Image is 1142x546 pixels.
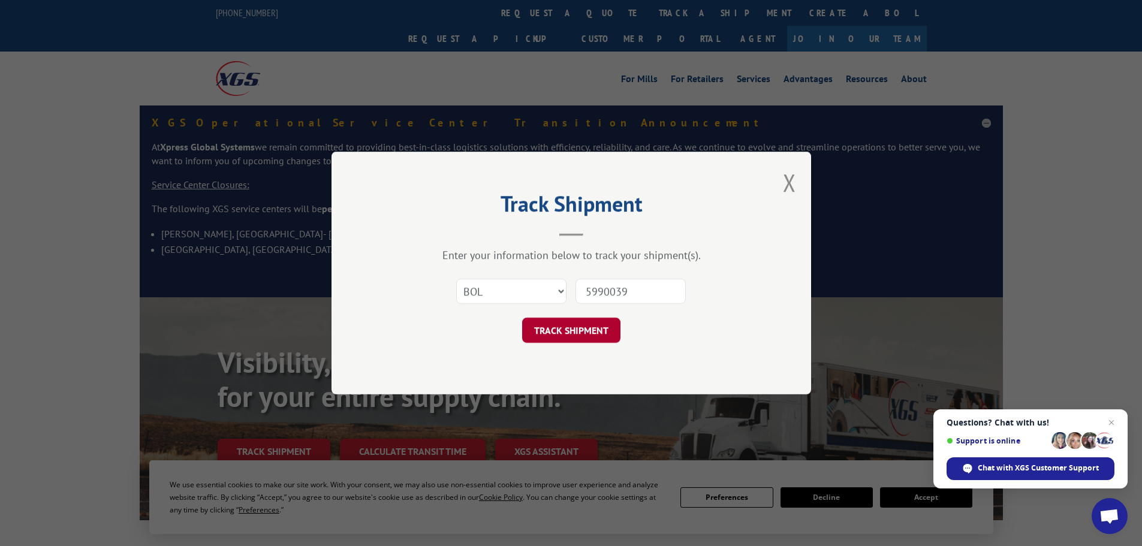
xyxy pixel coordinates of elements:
[947,418,1114,427] span: Questions? Chat with us!
[391,248,751,262] div: Enter your information below to track your shipment(s).
[1092,498,1128,534] a: Open chat
[391,195,751,218] h2: Track Shipment
[947,436,1047,445] span: Support is online
[522,318,620,343] button: TRACK SHIPMENT
[575,279,686,304] input: Number(s)
[978,463,1099,473] span: Chat with XGS Customer Support
[947,457,1114,480] span: Chat with XGS Customer Support
[783,167,796,198] button: Close modal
